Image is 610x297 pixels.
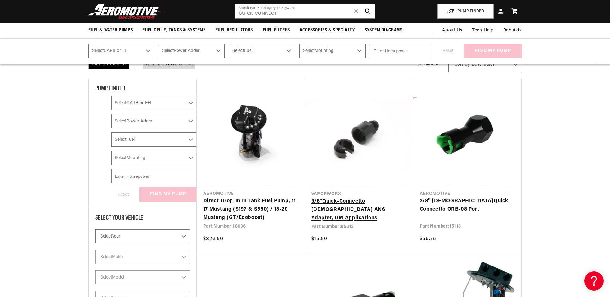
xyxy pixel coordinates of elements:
input: Enter Horsepower [370,44,432,58]
summary: Fuel Cells, Tanks & Systems [138,23,210,38]
select: Year [95,229,190,243]
select: Power Adder [111,114,197,128]
summary: System Diagrams [360,23,407,38]
summary: Fuel & Water Pumps [84,23,138,38]
input: Search by Part Number, Category or Keyword [235,4,375,18]
span: PUMP FINDER [95,85,125,92]
summary: Rebuilds [498,23,527,38]
span: System Diagrams [365,27,403,34]
select: Mounting [299,44,366,58]
select: CARB or EFI [111,96,197,110]
select: Make [95,250,190,264]
button: PUMP FINDER [437,4,494,19]
a: About Us [437,23,467,38]
select: Power Adder [159,44,225,58]
button: search button [361,4,375,18]
select: CARB or EFI [88,44,155,58]
a: 3/8'' [DEMOGRAPHIC_DATA]Quick Connectto ORB-08 Port [420,197,515,213]
a: 3/8"Quick-Connectto [DEMOGRAPHIC_DATA] AN6 Adapter, GM Applications [311,197,407,222]
summary: Fuel Regulators [211,23,258,38]
input: Enter Horsepower [111,169,197,183]
span: Sort by [455,61,470,68]
select: Model [95,270,190,284]
a: QUICK CONNECT [146,61,186,68]
span: Rebuilds [503,27,522,34]
div: Select Your Vehicle [95,215,190,223]
span: Tech Help [472,27,493,34]
summary: Tech Help [467,23,498,38]
span: Fuel Cells, Tanks & Systems [142,27,205,34]
img: Aeromotive [86,4,166,19]
select: Fuel [111,132,197,147]
span: Accessories & Specialty [300,27,355,34]
span: Fuel & Water Pumps [88,27,133,34]
span: About Us [442,28,462,33]
select: Sort by [448,56,522,72]
summary: Accessories & Specialty [295,23,360,38]
span: ✕ [353,6,359,16]
a: Direct Drop-In In-Tank Fuel Pump, 11-17 Mustang (S197 & S550) / 18-20 Mustang (GT/Ecoboost) [203,197,298,222]
span: Fuel Regulators [215,27,253,34]
select: Fuel [229,44,295,58]
summary: Fuel Filters [258,23,295,38]
div: All Products [88,59,129,69]
select: Mounting [111,151,197,165]
span: Fuel Filters [263,27,290,34]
